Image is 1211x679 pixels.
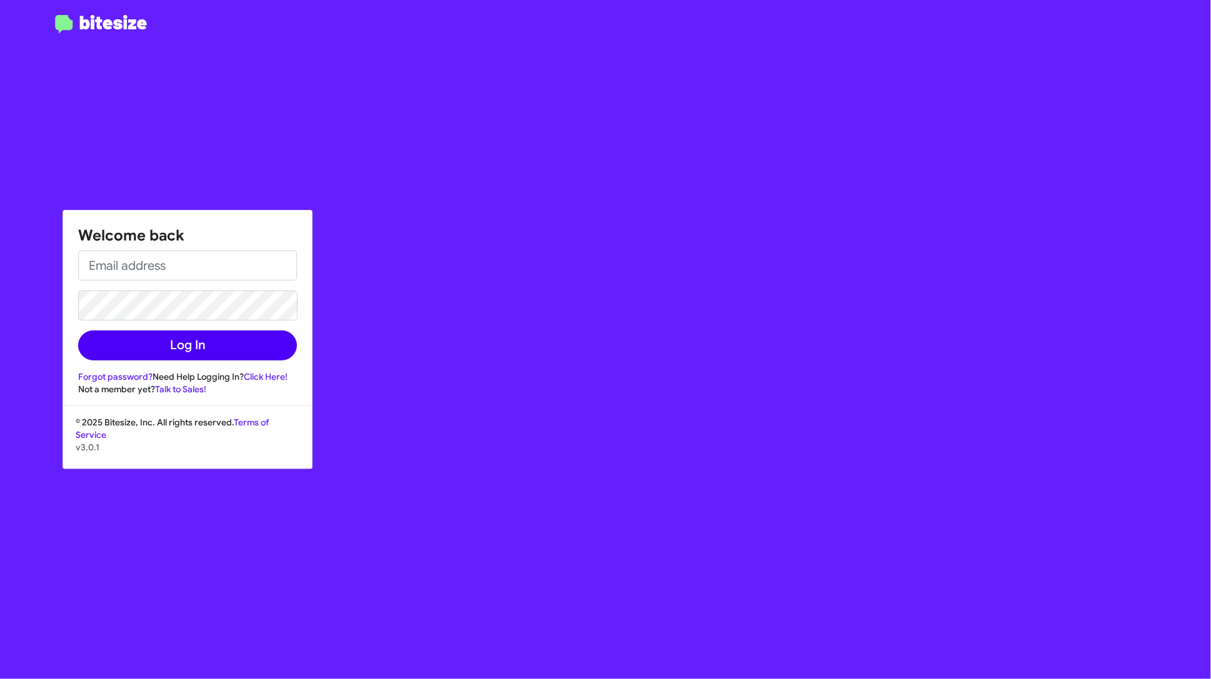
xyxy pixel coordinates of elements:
a: Forgot password? [78,371,153,382]
button: Log In [78,330,297,360]
div: © 2025 Bitesize, Inc. All rights reserved. [63,416,312,468]
div: Need Help Logging In? [78,370,297,383]
input: Email address [78,250,297,280]
a: Talk to Sales! [155,384,206,395]
a: Click Here! [244,371,288,382]
h1: Welcome back [78,226,297,245]
div: Not a member yet? [78,383,297,395]
a: Terms of Service [76,417,269,440]
p: v3.0.1 [76,441,299,453]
